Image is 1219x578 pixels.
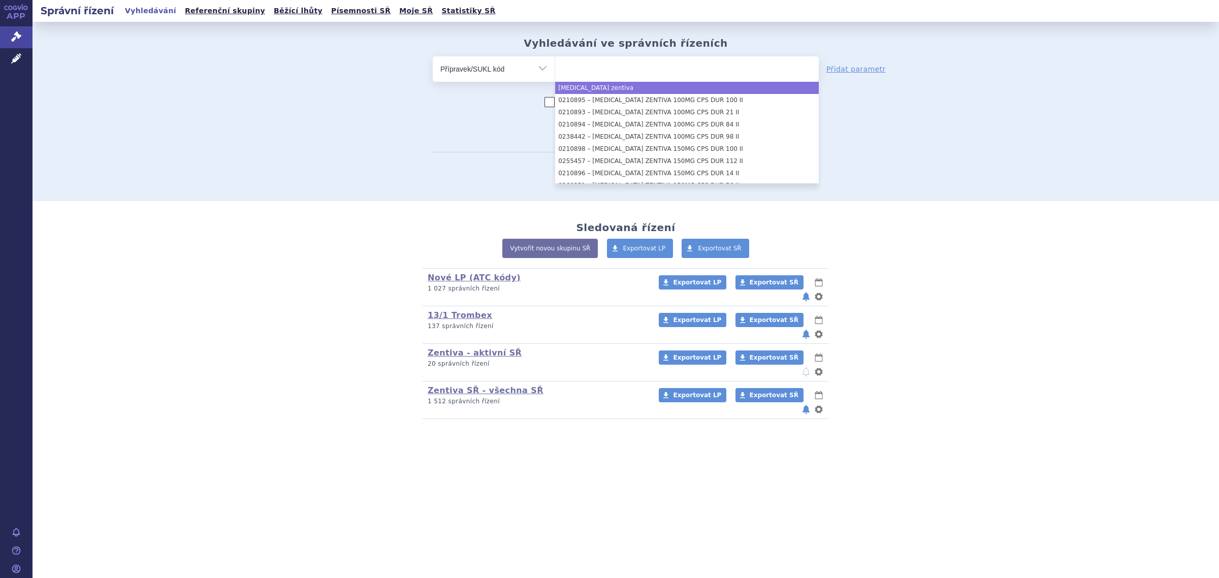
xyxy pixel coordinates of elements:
h2: Vyhledávání ve správních řízeních [524,37,728,49]
a: Zentiva SŘ - všechna SŘ [428,386,543,395]
a: Exportovat LP [607,239,673,258]
a: Exportovat LP [659,388,726,402]
p: 1 512 správních řízení [428,397,646,406]
li: 0238442 – [MEDICAL_DATA] ZENTIVA 100MG CPS DUR 98 II [555,131,819,143]
li: 0210894 – [MEDICAL_DATA] ZENTIVA 100MG CPS DUR 84 II [555,118,819,131]
a: Exportovat SŘ [735,388,804,402]
li: [MEDICAL_DATA] zentiva [555,82,819,94]
p: 137 správních řízení [428,322,646,331]
button: notifikace [801,403,811,415]
span: Exportovat SŘ [698,245,742,252]
a: Vytvořit novou skupinu SŘ [502,239,598,258]
a: Vyhledávání [122,4,179,18]
li: 0210895 – [MEDICAL_DATA] ZENTIVA 100MG CPS DUR 100 II [555,94,819,106]
button: notifikace [801,328,811,340]
button: nastavení [814,366,824,378]
a: Exportovat LP [659,275,726,290]
span: Exportovat LP [673,316,721,324]
button: lhůty [814,276,824,288]
a: 13/1 Trombex [428,310,492,320]
span: Exportovat SŘ [750,279,798,286]
button: nastavení [814,328,824,340]
a: Zentiva - aktivní SŘ [428,348,522,358]
a: Písemnosti SŘ [328,4,394,18]
a: Přidat parametr [826,64,886,74]
button: notifikace [801,366,811,378]
span: Exportovat LP [673,392,721,399]
a: Exportovat LP [659,313,726,327]
button: nastavení [814,403,824,415]
button: notifikace [801,291,811,303]
span: Exportovat LP [673,279,721,286]
a: Exportovat SŘ [735,275,804,290]
li: 0210893 – [MEDICAL_DATA] ZENTIVA 100MG CPS DUR 21 II [555,106,819,118]
p: 1 027 správních řízení [428,284,646,293]
button: lhůty [814,351,824,364]
li: 0210898 – [MEDICAL_DATA] ZENTIVA 150MG CPS DUR 100 II [555,143,819,155]
li: 0269351 – [MEDICAL_DATA] ZENTIVA 150MG CPS DUR 56 II [555,179,819,191]
p: 20 správních řízení [428,360,646,368]
a: Referenční skupiny [182,4,268,18]
li: 0210896 – [MEDICAL_DATA] ZENTIVA 150MG CPS DUR 14 II [555,167,819,179]
span: Exportovat LP [623,245,666,252]
a: Exportovat SŘ [735,350,804,365]
h2: Sledovaná řízení [576,221,675,234]
a: Běžící lhůty [271,4,326,18]
button: lhůty [814,389,824,401]
span: Exportovat SŘ [750,392,798,399]
a: Exportovat LP [659,350,726,365]
label: Zahrnout [DEMOGRAPHIC_DATA] přípravky [544,97,707,107]
a: Statistiky SŘ [438,4,498,18]
h2: Správní řízení [33,4,122,18]
button: lhůty [814,314,824,326]
a: Nové LP (ATC kódy) [428,273,521,282]
span: Exportovat SŘ [750,354,798,361]
a: Exportovat SŘ [735,313,804,327]
span: Exportovat SŘ [750,316,798,324]
a: Moje SŘ [396,4,436,18]
span: Exportovat LP [673,354,721,361]
li: 0255457 – [MEDICAL_DATA] ZENTIVA 150MG CPS DUR 112 II [555,155,819,167]
a: Exportovat SŘ [682,239,749,258]
button: nastavení [814,291,824,303]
